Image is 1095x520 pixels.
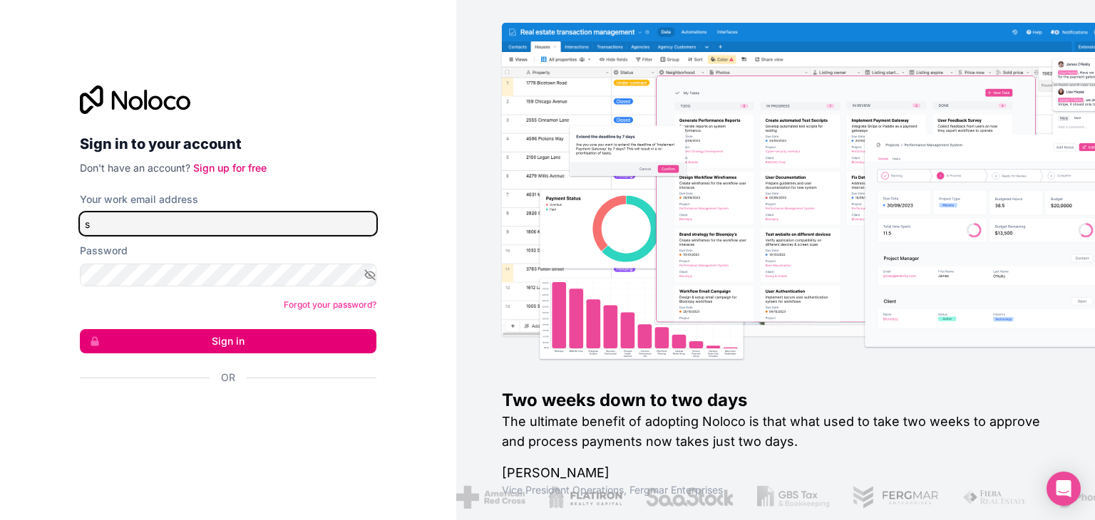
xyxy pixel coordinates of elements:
[456,486,525,509] img: /assets/american-red-cross-BAupjrZR.png
[80,244,128,258] label: Password
[80,212,376,235] input: Email address
[80,192,198,207] label: Your work email address
[80,264,376,286] input: Password
[73,400,372,432] iframe: Sign in with Google Button
[1047,472,1081,506] div: Open Intercom Messenger
[80,131,376,157] h2: Sign in to your account
[80,162,190,174] span: Don't have an account?
[193,162,267,174] a: Sign up for free
[502,389,1049,412] h1: Two weeks down to two days
[221,370,235,385] span: Or
[502,463,1049,483] h1: [PERSON_NAME]
[284,299,376,310] a: Forgot your password?
[502,483,1049,497] h1: Vice President Operations , Fergmar Enterprises
[80,329,376,353] button: Sign in
[502,412,1049,452] h2: The ultimate benefit of adopting Noloco is that what used to take two weeks to approve and proces...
